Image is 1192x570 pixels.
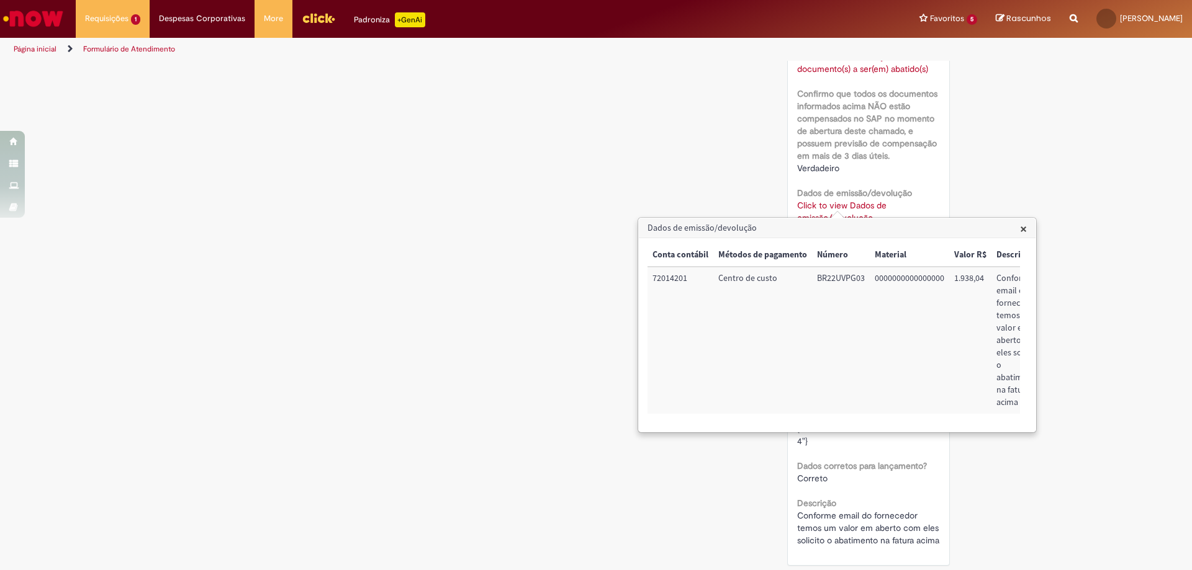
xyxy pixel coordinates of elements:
[354,12,425,27] div: Padroniza
[797,473,828,484] span: Correto
[991,244,1045,267] th: Descrição
[797,163,839,174] span: Verdadeiro
[812,267,870,414] td: Número: BR22UVPG03
[797,88,937,161] b: Confirmo que todos os documentos informados acima NÃO estão compensados no SAP no momento de aber...
[648,267,713,414] td: Conta contábil: 72014201
[949,267,991,414] td: Valor R$: 1.938,04
[797,51,928,74] a: Click to view Informações do(s) documento(s) a ser(em) abatido(s)
[996,13,1051,25] a: Rascunhos
[797,187,912,198] b: Dados de emissão/devolução
[1020,220,1027,237] span: ×
[648,244,713,267] th: Conta contábil
[1,6,65,31] img: ServiceNow
[797,423,936,447] span: {"BR22100001":"000000000000011044"}
[713,267,812,414] td: Métodos de pagamento: Centro de custo
[797,460,927,471] b: Dados corretos para lançamento?
[131,14,140,25] span: 1
[159,12,245,25] span: Despesas Corporativas
[83,44,175,54] a: Formulário de Atendimento
[395,12,425,27] p: +GenAi
[14,44,56,54] a: Página inicial
[9,38,785,61] ul: Trilhas de página
[949,244,991,267] th: Valor R$
[812,244,870,267] th: Número
[1120,13,1183,24] span: [PERSON_NAME]
[713,244,812,267] th: Métodos de pagamento
[85,12,129,25] span: Requisições
[302,9,335,27] img: click_logo_yellow_360x200.png
[967,14,977,25] span: 5
[638,217,1037,433] div: Dados de emissão/devolução
[991,267,1045,414] td: Descrição: Conforme email do fornecedor temos um valor em aberto com eles solicito o abatimento n...
[264,12,283,25] span: More
[870,267,949,414] td: Material: 0000000000000000
[1020,222,1027,235] button: Close
[797,510,941,546] span: Conforme email do fornecedor temos um valor em aberto com eles solicito o abatimento na fatura acima
[639,218,1036,238] h3: Dados de emissão/devolução
[930,12,964,25] span: Favoritos
[797,200,887,223] a: Click to view Dados de emissão/devolução
[1006,12,1051,24] span: Rascunhos
[797,497,836,509] b: Descrição
[870,244,949,267] th: Material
